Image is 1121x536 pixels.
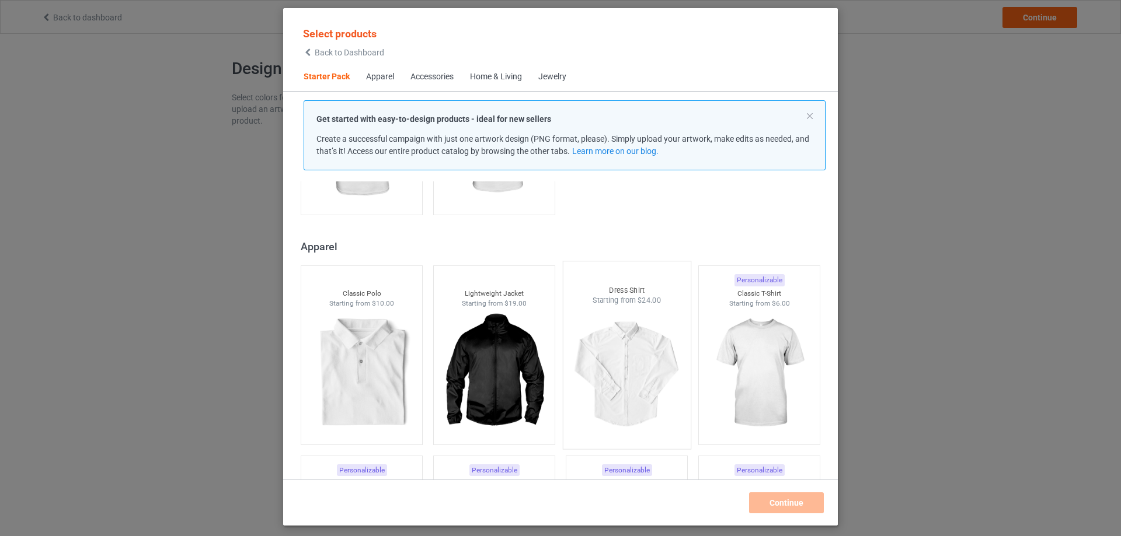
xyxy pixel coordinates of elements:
span: $24.00 [638,296,661,305]
div: V-Neck T-Shirt [699,478,820,488]
span: Select products [303,27,377,40]
div: Hooded Sweatshirt [434,478,555,488]
span: $19.00 [504,299,527,307]
a: Learn more on our blog. [572,146,659,156]
div: [DEMOGRAPHIC_DATA] T-Shirt [566,478,688,488]
span: Back to Dashboard [315,48,384,57]
div: Apparel [366,71,394,83]
div: Accessories [410,71,454,83]
span: Create a successful campaign with just one artwork design (PNG format, please). Simply upload you... [316,134,809,156]
div: Starting from [434,299,555,309]
div: Personalizable [469,464,520,477]
div: Dress Shirt [563,285,691,295]
img: regular.jpg [442,308,546,439]
div: Starting from [699,299,820,309]
div: Personalizable [602,464,652,477]
span: Starter Pack [295,63,358,91]
span: $10.00 [372,299,394,307]
div: Personalizable [734,464,785,477]
div: Starting from [301,299,423,309]
div: Premium Fit Mens Tee [301,478,423,488]
div: Jewelry [538,71,566,83]
img: regular.jpg [572,306,681,443]
div: Classic Polo [301,289,423,299]
span: $6.00 [772,299,790,307]
div: Lightweight Jacket [434,289,555,299]
div: Classic T-Shirt [699,289,820,299]
strong: Get started with easy-to-design products - ideal for new sellers [316,114,551,124]
div: Starting from [563,296,691,306]
img: regular.jpg [309,308,414,439]
div: Personalizable [734,274,785,286]
div: Apparel [301,240,826,253]
div: Personalizable [337,464,387,477]
div: Home & Living [470,71,522,83]
img: regular.jpg [707,308,812,439]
